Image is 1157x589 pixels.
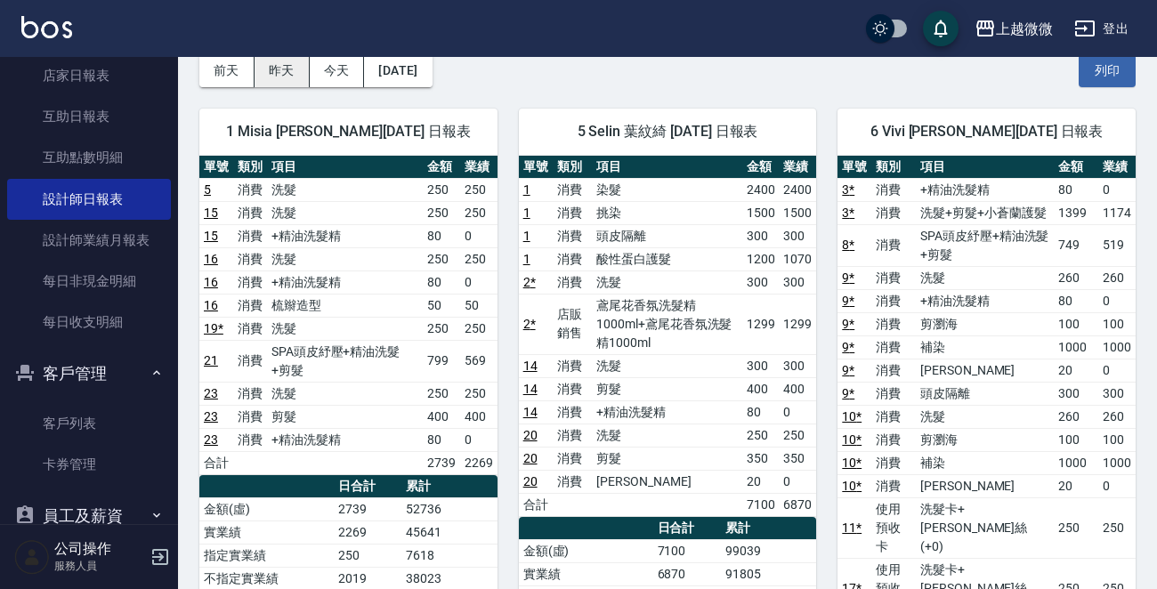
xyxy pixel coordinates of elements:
td: 799 [423,340,460,382]
td: 250 [423,382,460,405]
td: 消費 [553,270,593,294]
td: 250 [334,544,402,567]
td: 300 [742,354,780,377]
td: 消費 [553,247,593,270]
td: 569 [460,340,498,382]
td: 0 [779,470,816,493]
td: 80 [423,270,460,294]
td: 消費 [233,405,267,428]
td: 消費 [233,317,267,340]
a: 23 [204,409,218,424]
td: 6870 [779,493,816,516]
td: 1500 [779,201,816,224]
a: 20 [523,474,538,488]
td: 洗髮 [267,178,423,201]
td: 挑染 [592,201,742,224]
td: +精油洗髮精 [267,224,423,247]
td: 消費 [233,340,267,382]
td: 7100 [742,493,780,516]
td: 0 [779,400,816,424]
span: 1 Misia [PERSON_NAME][DATE] 日報表 [221,123,476,141]
td: 消費 [233,382,267,405]
td: 洗髮 [916,405,1054,428]
a: 15 [204,206,218,220]
span: 6 Vivi [PERSON_NAME][DATE] 日報表 [859,123,1114,141]
td: 洗髮+剪髮+小蒼蘭護髮 [916,201,1054,224]
td: 300 [742,224,780,247]
td: +精油洗髮精 [916,289,1054,312]
td: 染髮 [592,178,742,201]
a: 16 [204,275,218,289]
a: 設計師業績月報表 [7,220,171,261]
td: 80 [1054,289,1098,312]
a: 21 [204,353,218,367]
td: 350 [779,447,816,470]
td: 250 [460,317,498,340]
td: 1070 [779,247,816,270]
td: 260 [1054,266,1098,289]
td: 99039 [721,539,816,562]
th: 業績 [779,156,816,179]
td: 洗髮 [267,201,423,224]
td: 300 [779,270,816,294]
td: +精油洗髮精 [592,400,742,424]
td: 消費 [233,428,267,451]
td: 749 [1054,224,1098,266]
a: 23 [204,432,218,447]
td: 洗髮 [592,424,742,447]
td: 0 [1098,178,1136,201]
td: 實業績 [199,520,334,544]
td: 260 [1098,266,1136,289]
td: 100 [1054,312,1098,335]
td: 洗髮 [267,382,423,405]
td: 消費 [871,451,916,474]
td: 消費 [871,382,916,405]
td: 實業績 [519,562,653,585]
td: 0 [460,270,498,294]
td: 1299 [742,294,780,354]
td: 250 [460,382,498,405]
td: 消費 [871,178,916,201]
td: 1000 [1054,451,1098,474]
a: 1 [523,252,530,266]
td: 洗髮 [267,317,423,340]
td: 補染 [916,335,1054,359]
a: 14 [523,359,538,373]
td: 剪髮 [592,377,742,400]
td: 消費 [553,447,593,470]
td: 519 [1098,224,1136,266]
td: 250 [423,247,460,270]
th: 金額 [742,156,780,179]
td: 消費 [553,201,593,224]
a: 卡券管理 [7,444,171,485]
td: SPA頭皮紓壓+精油洗髮+剪髮 [916,224,1054,266]
td: 300 [742,270,780,294]
td: 300 [1054,382,1098,405]
td: 2400 [742,178,780,201]
th: 累計 [401,475,497,498]
td: 300 [779,354,816,377]
td: 300 [779,224,816,247]
td: 0 [1098,359,1136,382]
td: 合計 [199,451,233,474]
td: 80 [1054,178,1098,201]
th: 項目 [267,156,423,179]
td: 消費 [233,224,267,247]
td: 酸性蛋白護髮 [592,247,742,270]
th: 類別 [871,156,916,179]
td: 250 [460,201,498,224]
td: 消費 [553,354,593,377]
td: 400 [460,405,498,428]
td: 消費 [233,247,267,270]
td: 0 [460,428,498,451]
th: 日合計 [653,517,722,540]
th: 日合計 [334,475,402,498]
td: 店販銷售 [553,294,593,354]
td: 91805 [721,562,816,585]
td: 52736 [401,497,497,520]
th: 類別 [233,156,267,179]
td: 100 [1098,428,1136,451]
td: 45641 [401,520,497,544]
td: 250 [1098,497,1136,558]
th: 項目 [916,156,1054,179]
